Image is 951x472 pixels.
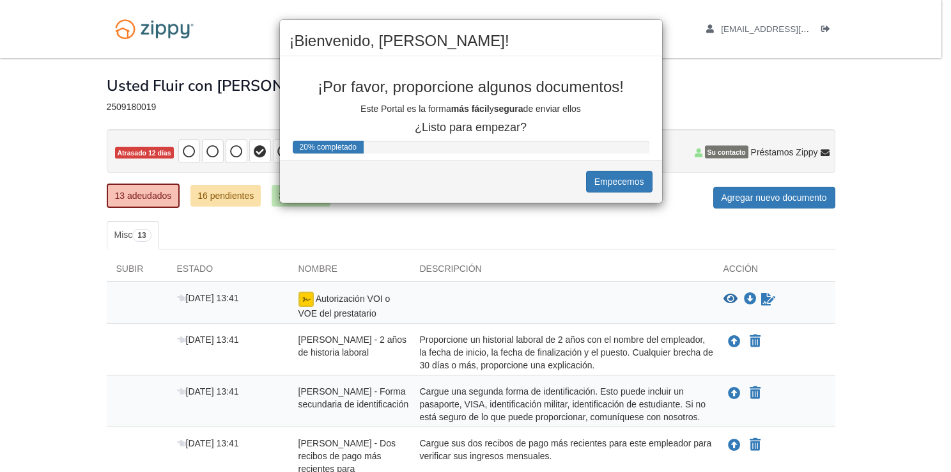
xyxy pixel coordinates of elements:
b: más fácil [451,104,490,114]
button: Empecemos [586,171,653,193]
p: ¿Listo para empezar? [290,122,653,134]
p: Este Portal es la forma y de enviar ellos [290,102,653,115]
p: ¡Por favor, proporcione algunos documentos! [290,79,653,95]
div: Barra de progreso [293,141,364,153]
h2: ¡Bienvenido, [PERSON_NAME]! [290,33,653,49]
b: segura [494,104,523,114]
